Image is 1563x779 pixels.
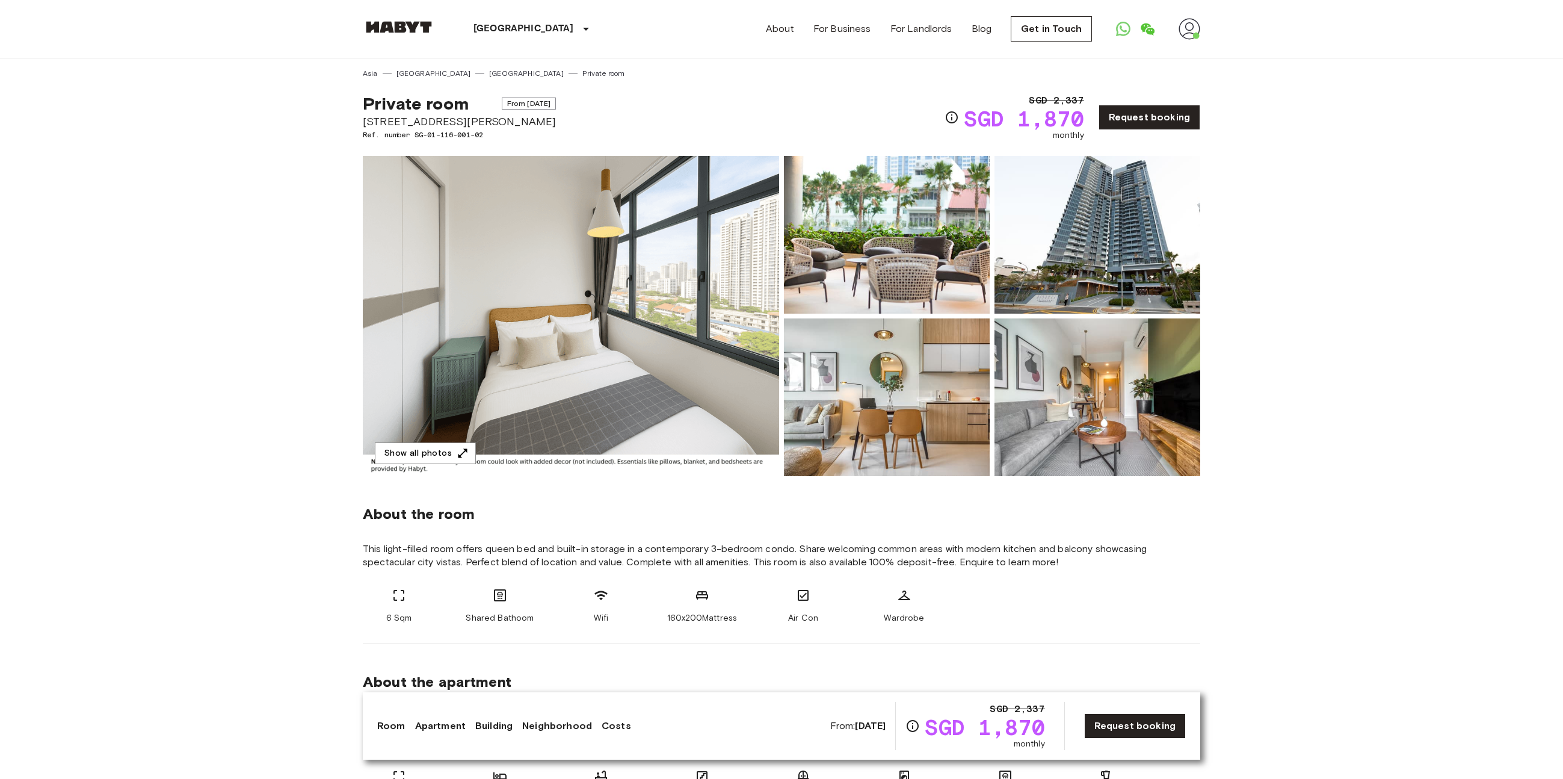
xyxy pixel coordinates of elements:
[522,719,592,733] a: Neighborhood
[475,719,513,733] a: Building
[1084,713,1186,739] a: Request booking
[964,108,1084,129] span: SGD 1,870
[1179,18,1200,40] img: avatar
[375,442,476,465] button: Show all photos
[363,129,556,140] span: Ref. number SG-01-116-001-02
[415,719,466,733] a: Apartment
[667,612,737,624] span: 160x200Mattress
[396,68,471,79] a: [GEOGRAPHIC_DATA]
[594,612,609,624] span: Wifi
[1029,93,1084,108] span: SGD 2,337
[1111,17,1135,41] a: Open WhatsApp
[363,505,1200,523] span: About the room
[363,68,378,79] a: Asia
[884,612,924,624] span: Wardrobe
[1099,105,1200,130] a: Request booking
[994,318,1200,476] img: Picture of unit SG-01-116-001-02
[582,68,625,79] a: Private room
[784,156,990,314] img: Picture of unit SG-01-116-001-02
[363,673,511,691] span: About the apartment
[972,22,992,36] a: Blog
[788,612,818,624] span: Air Con
[925,716,1044,738] span: SGD 1,870
[990,702,1044,716] span: SGD 2,337
[1053,129,1084,141] span: monthly
[905,719,920,733] svg: Check cost overview for full price breakdown. Please note that discounts apply to new joiners onl...
[1014,738,1045,750] span: monthly
[994,156,1200,314] img: Picture of unit SG-01-116-001-02
[602,719,631,733] a: Costs
[466,612,534,624] span: Shared Bathoom
[1135,17,1159,41] a: Open WeChat
[363,93,469,114] span: Private room
[766,22,794,36] a: About
[813,22,871,36] a: For Business
[830,719,886,733] span: From:
[386,612,412,624] span: 6 Sqm
[890,22,952,36] a: For Landlords
[489,68,564,79] a: [GEOGRAPHIC_DATA]
[855,720,886,731] b: [DATE]
[377,719,405,733] a: Room
[363,156,779,476] img: Marketing picture of unit SG-01-116-001-02
[784,318,990,476] img: Picture of unit SG-01-116-001-02
[473,22,574,36] p: [GEOGRAPHIC_DATA]
[945,110,959,125] svg: Check cost overview for full price breakdown. Please note that discounts apply to new joiners onl...
[363,114,556,129] span: [STREET_ADDRESS][PERSON_NAME]
[1011,16,1092,42] a: Get in Touch
[502,98,556,110] span: From [DATE]
[363,21,435,33] img: Habyt
[363,542,1200,569] span: This light-filled room offers queen bed and built-in storage in a contemporary 3-bedroom condo. S...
